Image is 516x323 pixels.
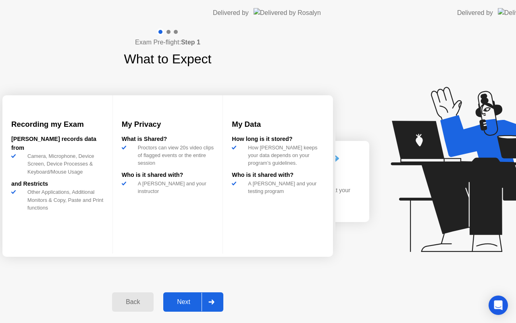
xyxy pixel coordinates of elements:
div: A [PERSON_NAME] and your testing program [245,180,324,195]
div: Other Applications, Additional Monitors & Copy, Paste and Print functions [24,188,104,212]
h1: What to Expect [124,49,212,69]
h3: Recording my Exam [11,119,104,130]
div: Proctors can view 20s video clips of flagged events or the entire session [135,144,214,167]
div: A [PERSON_NAME] and your instructor [135,180,214,195]
div: Delivered by [457,8,493,18]
h3: My Privacy [122,119,214,130]
div: Back [114,298,151,306]
div: Who is it shared with? [122,171,214,180]
div: Open Intercom Messenger [489,296,508,315]
div: What is Shared? [122,135,214,144]
div: [PERSON_NAME] records data from [11,135,104,152]
div: Camera, Microphone, Device Screen, Device Processes & Keyboard/Mouse Usage [24,152,104,176]
div: How long is it stored? [232,135,324,144]
img: Delivered by Rosalyn [254,8,321,17]
div: and Restricts [11,180,104,189]
h3: My Data [232,119,324,130]
div: Delivered by [213,8,249,18]
button: Next [163,292,223,312]
b: Step 1 [181,39,200,46]
div: How [PERSON_NAME] keeps your data depends on your program’s guidelines. [245,144,324,167]
button: Back [112,292,154,312]
h4: Exam Pre-flight: [135,38,200,47]
div: Next [166,298,202,306]
div: Who is it shared with? [232,171,324,180]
